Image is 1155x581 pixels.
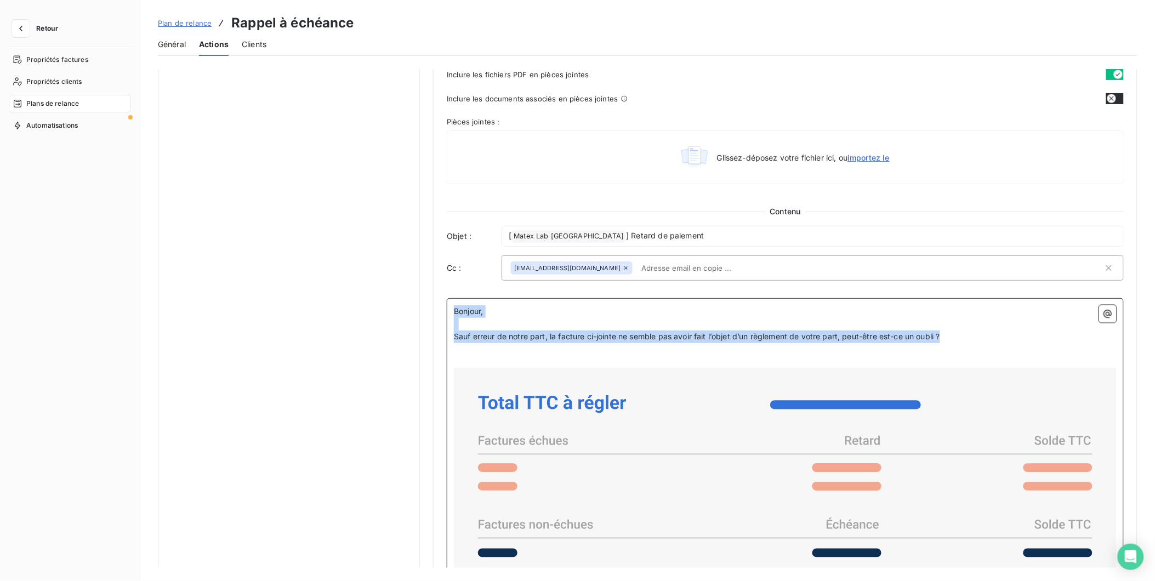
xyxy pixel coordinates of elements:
[26,55,88,65] span: Propriétés factures
[717,153,890,162] span: Glissez-déposez votre fichier ici, ou
[9,51,131,69] a: Propriétés factures
[447,94,618,103] span: Inclure les documents associés en pièces jointes
[231,13,354,33] h3: Rappel à échéance
[512,230,625,243] span: Matex Lab [GEOGRAPHIC_DATA]
[454,306,483,316] span: Bonjour,
[158,39,186,50] span: Général
[1118,544,1144,570] div: Open Intercom Messenger
[681,144,708,170] img: illustration
[26,121,78,130] span: Automatisations
[447,70,589,79] span: Inclure les fichiers PDF en pièces jointes
[242,39,266,50] span: Clients
[26,77,82,87] span: Propriétés clients
[158,19,212,27] span: Plan de relance
[626,231,704,240] span: ] Retard de paiement
[9,73,131,90] a: Propriétés clients
[454,332,940,341] span: Sauf erreur de notre part, la facture ci-jointe ne semble pas avoir fait l’objet d’un règlement d...
[514,265,621,271] span: [EMAIL_ADDRESS][DOMAIN_NAME]
[36,25,58,32] span: Retour
[447,263,502,274] label: Cc :
[847,153,890,162] span: importez le
[9,117,131,134] a: Automatisations
[26,99,79,109] span: Plans de relance
[199,39,229,50] span: Actions
[766,206,805,217] span: Contenu
[9,95,131,112] a: Plans de relance
[509,231,511,240] span: [
[447,231,502,242] span: Objet :
[637,260,764,276] input: Adresse email en copie ...
[447,117,1124,126] span: Pièces jointes :
[9,20,67,37] button: Retour
[158,18,212,29] a: Plan de relance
